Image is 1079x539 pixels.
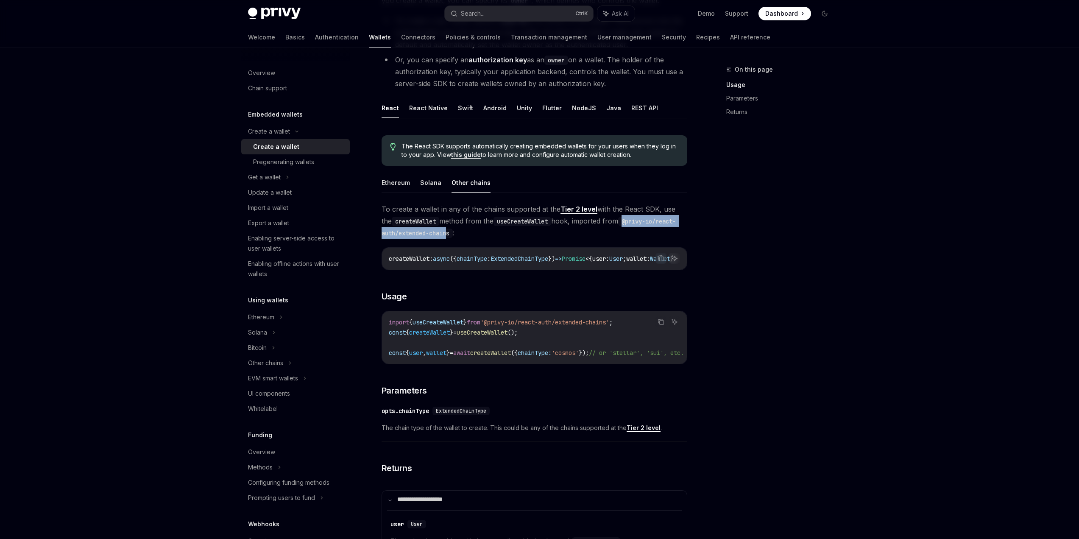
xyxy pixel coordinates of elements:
[241,444,350,460] a: Overview
[597,27,652,47] a: User management
[253,142,299,152] div: Create a wallet
[433,255,450,263] span: async
[241,231,350,256] a: Enabling server-side access to user wallets
[248,358,283,368] div: Other chains
[507,329,518,336] span: ();
[655,253,666,264] button: Copy the contents from the code block
[491,255,548,263] span: ExtendedChainType
[248,172,281,182] div: Get a wallet
[730,27,770,47] a: API reference
[248,187,292,198] div: Update a wallet
[241,154,350,170] a: Pregenerating wallets
[369,27,391,47] a: Wallets
[248,8,301,20] img: dark logo
[542,98,562,118] button: Flutter
[315,27,359,47] a: Authentication
[612,9,629,18] span: Ask AI
[248,27,275,47] a: Welcome
[555,255,562,263] span: =>
[241,185,350,200] a: Update a wallet
[248,218,289,228] div: Export a wallet
[609,255,623,263] span: User
[626,255,647,263] span: wallet
[726,92,838,105] a: Parameters
[409,349,423,357] span: user
[623,255,626,263] span: ;
[517,98,532,118] button: Unity
[586,255,589,263] span: <
[446,27,501,47] a: Policies & controls
[457,255,487,263] span: chainType
[401,142,678,159] span: The React SDK supports automatically creating embedded wallets for your users when they log in to...
[248,373,298,383] div: EVM smart wallets
[248,126,290,137] div: Create a wallet
[248,109,303,120] h5: Embedded wallets
[248,312,274,322] div: Ethereum
[452,173,491,193] button: Other chains
[818,7,831,20] button: Toggle dark mode
[597,6,635,21] button: Ask AI
[548,255,555,263] span: })
[487,255,491,263] span: :
[248,447,275,457] div: Overview
[725,9,748,18] a: Support
[382,203,687,239] span: To create a wallet in any of the chains supported at the with the React SDK, use the method from ...
[248,519,279,529] h5: Webhooks
[511,27,587,47] a: Transaction management
[390,520,404,528] div: user
[389,255,429,263] span: createWallet
[575,10,588,17] span: Ctrl K
[544,56,568,65] code: owner
[420,173,441,193] button: Solana
[726,78,838,92] a: Usage
[241,256,350,282] a: Enabling offline actions with user wallets
[409,98,448,118] button: React Native
[698,9,715,18] a: Demo
[382,290,407,302] span: Usage
[429,255,433,263] span: :
[248,343,267,353] div: Bitcoin
[248,203,288,213] div: Import a wallet
[241,139,350,154] a: Create a wallet
[248,68,275,78] div: Overview
[382,407,429,415] div: opts.chainType
[589,255,592,263] span: {
[248,478,329,488] div: Configuring funding methods
[409,318,413,326] span: {
[669,316,680,327] button: Ask AI
[409,329,450,336] span: createWallet
[241,65,350,81] a: Overview
[248,233,345,254] div: Enabling server-side access to user wallets
[560,205,597,214] a: Tier 2 level
[453,349,470,357] span: await
[241,81,350,96] a: Chain support
[248,388,290,399] div: UI components
[470,349,511,357] span: createWallet
[758,7,811,20] a: Dashboard
[382,423,687,433] span: The chain type of the wallet to create. This could be any of the chains supported at the .
[382,462,412,474] span: Returns
[248,493,315,503] div: Prompting users to fund
[572,98,596,118] button: NodeJS
[450,349,453,357] span: =
[451,151,481,159] a: this guide
[248,430,272,440] h5: Funding
[248,295,288,305] h5: Using wallets
[765,9,798,18] span: Dashboard
[241,215,350,231] a: Export a wallet
[423,349,426,357] span: ,
[480,318,609,326] span: '@privy-io/react-auth/extended-chains'
[401,27,435,47] a: Connectors
[450,255,457,263] span: ({
[606,98,621,118] button: Java
[426,349,446,357] span: wallet
[650,255,670,263] span: Wallet
[453,329,457,336] span: =
[382,385,427,397] span: Parameters
[248,404,278,414] div: Whitelabel
[609,318,613,326] span: ;
[382,98,399,118] button: React
[445,6,593,21] button: Search...CtrlK
[562,255,586,263] span: Promise
[463,318,467,326] span: }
